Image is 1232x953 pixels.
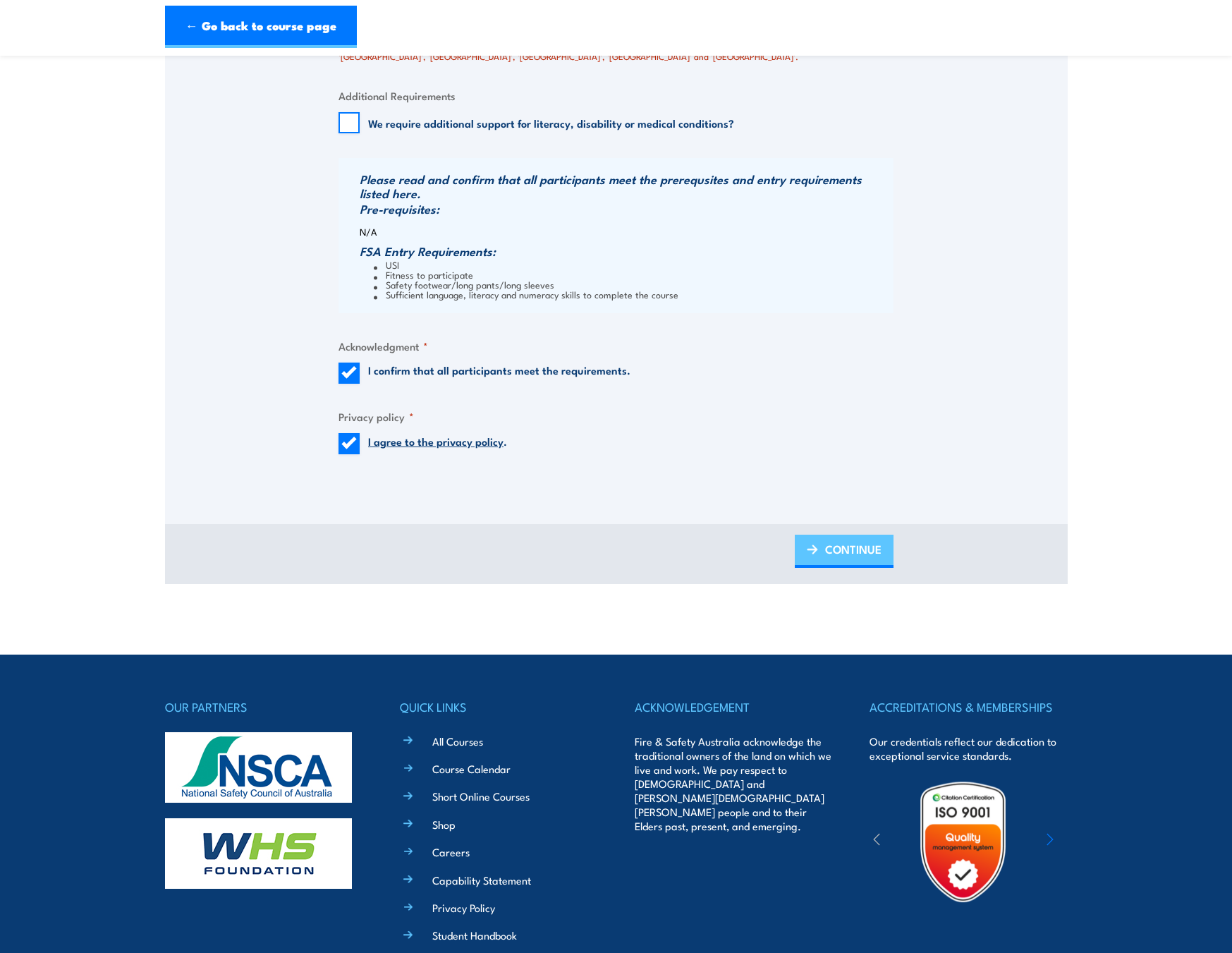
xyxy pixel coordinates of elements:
[795,535,893,568] a: CONTINUE
[432,900,495,915] a: Privacy Policy
[1025,818,1148,866] img: ewpa-logo
[870,734,1067,763] p: Our credentials reflect our dedication to exceptional service standards.
[432,844,470,859] a: Careers
[870,697,1067,717] h4: ACCREDITATIONS & MEMBERSHIPS
[360,226,890,237] p: N/A
[432,761,511,776] a: Course Calendar
[360,202,890,216] h3: Pre-requisites:
[635,734,832,833] p: Fire & Safety Australia acknowledge the traditional owners of the land on which we live and work....
[368,116,734,130] label: We require additional support for literacy, disability or medical conditions?
[165,6,357,48] a: ← Go back to course page
[432,873,531,887] a: Capability Statement
[368,433,507,454] label: .
[339,338,428,354] legend: Acknowledgment
[374,279,890,289] li: Safety footwear/long pants/long sleeves
[165,697,362,717] h4: OUR PARTNERS
[635,697,832,717] h4: ACKNOWLEDGEMENT
[901,780,1025,904] img: Untitled design (19)
[825,530,882,568] span: CONTINUE
[165,732,352,803] img: nsca-logo-footer
[339,408,414,425] legend: Privacy policy
[368,363,630,384] label: I confirm that all participants meet the requirements.
[374,269,890,279] li: Fitness to participate
[400,697,597,717] h4: QUICK LINKS
[374,289,890,299] li: Sufficient language, literacy and numeracy skills to complete the course
[432,928,517,942] a: Student Handbook
[432,789,530,803] a: Short Online Courses
[374,260,890,269] li: USI
[360,172,890,200] h3: Please read and confirm that all participants meet the prerequsites and entry requirements listed...
[339,87,456,104] legend: Additional Requirements
[360,244,890,258] h3: FSA Entry Requirements:
[432,817,456,832] a: Shop
[432,734,483,748] a: All Courses
[368,433,504,449] a: I agree to the privacy policy
[165,818,352,889] img: whs-logo-footer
